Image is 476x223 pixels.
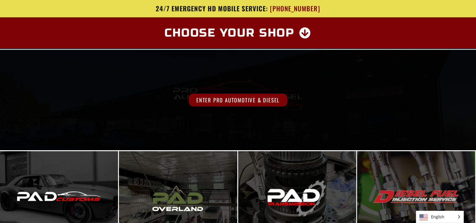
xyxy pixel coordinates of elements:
aside: Language selected: English [416,211,463,223]
span: 24/7 Emergency HD Mobile Service: [156,3,268,13]
span: [PHONE_NUMBER] [270,5,320,13]
span: Choose Your Shop [165,27,294,39]
a: 24/7 Emergency HD Mobile Service: [PHONE_NUMBER] [54,5,422,13]
span: Enter Pro Automotive & Diesel [189,94,287,106]
a: Choose Your Shop [157,24,319,43]
span: English [416,211,463,223]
